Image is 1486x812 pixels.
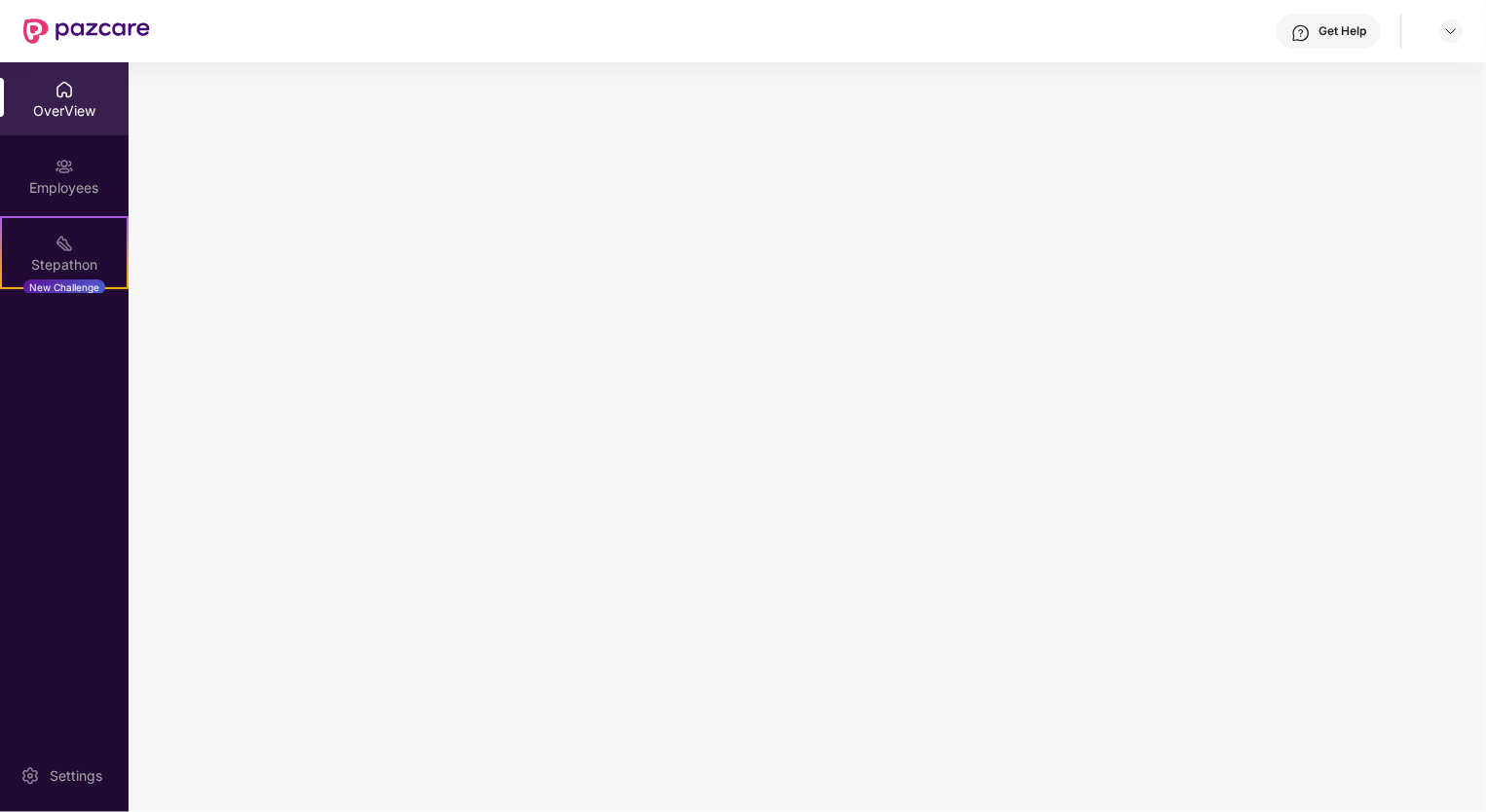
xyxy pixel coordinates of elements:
img: svg+xml;base64,PHN2ZyBpZD0iSGVscC0zMngzMiIgeG1sbnM9Imh0dHA6Ly93d3cudzMub3JnLzIwMDAvc3ZnIiB3aWR0aD... [1291,23,1311,43]
img: svg+xml;base64,PHN2ZyB4bWxucz0iaHR0cDovL3d3dy53My5vcmcvMjAwMC9zdmciIHdpZHRoPSIyMSIgaGVpZ2h0PSIyMC... [55,234,74,253]
div: Settings [44,766,108,786]
div: Stepathon [2,255,127,275]
div: Get Help [1319,23,1366,39]
img: svg+xml;base64,PHN2ZyBpZD0iU2V0dGluZy0yMHgyMCIgeG1sbnM9Imh0dHA6Ly93d3cudzMub3JnLzIwMDAvc3ZnIiB3aW... [20,766,40,786]
img: svg+xml;base64,PHN2ZyBpZD0iRHJvcGRvd24tMzJ4MzIiIHhtbG5zPSJodHRwOi8vd3d3LnczLm9yZy8yMDAwL3N2ZyIgd2... [1443,23,1459,39]
img: svg+xml;base64,PHN2ZyBpZD0iSG9tZSIgeG1sbnM9Imh0dHA6Ly93d3cudzMub3JnLzIwMDAvc3ZnIiB3aWR0aD0iMjAiIG... [55,80,74,99]
img: New Pazcare Logo [23,18,150,44]
img: svg+xml;base64,PHN2ZyBpZD0iRW1wbG95ZWVzIiB4bWxucz0iaHR0cDovL3d3dy53My5vcmcvMjAwMC9zdmciIHdpZHRoPS... [55,157,74,176]
div: New Challenge [23,279,105,295]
